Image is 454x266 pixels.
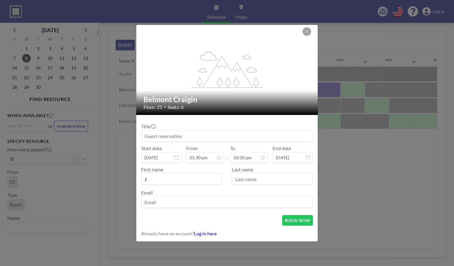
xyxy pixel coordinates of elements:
button: BOOK NOW [282,215,313,226]
h2: Belmont Craigin [144,95,311,104]
a: Log in here [194,231,217,236]
input: Email [141,197,313,207]
span: • [164,105,166,109]
label: End date [273,145,291,151]
span: Already have an account? [141,231,194,237]
span: Floor: 21 [144,104,162,110]
label: Email [141,190,153,195]
span: Seats: 6 [168,104,184,110]
g: flex-grow: 1.2; [191,51,263,87]
label: From [186,145,198,151]
label: Start date [141,145,162,151]
input: First name [141,174,222,184]
label: First name [141,167,163,172]
input: Guest reservation [141,131,313,141]
label: To [230,145,235,151]
span: - [226,147,228,161]
label: Last name [232,167,253,172]
label: Title [141,123,155,130]
input: Last name [232,174,313,184]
